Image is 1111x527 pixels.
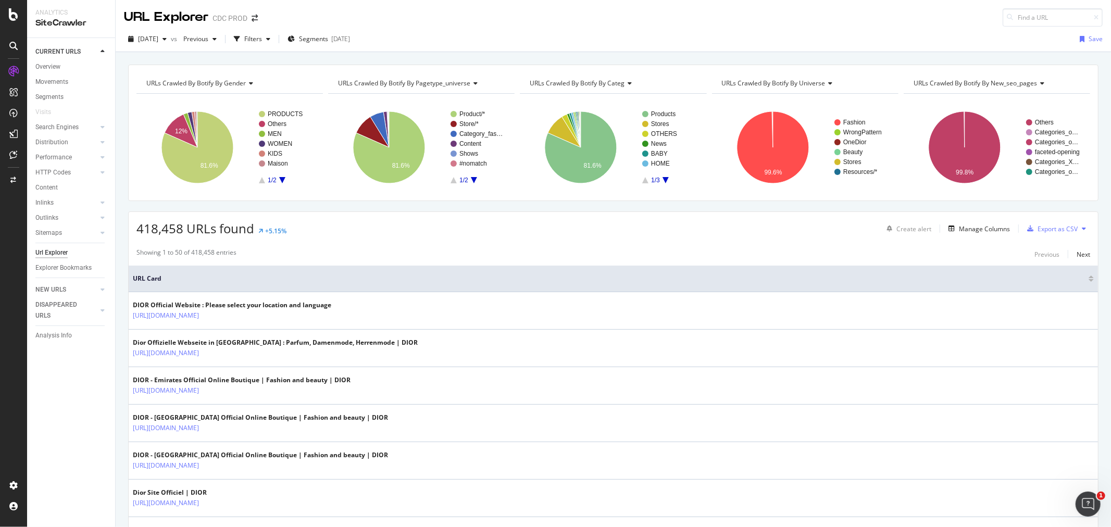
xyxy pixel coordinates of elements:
[843,129,882,136] text: WrongPattern
[179,31,221,47] button: Previous
[35,197,54,208] div: Inlinks
[1034,248,1059,260] button: Previous
[35,92,108,103] a: Segments
[171,34,179,43] span: vs
[35,77,68,87] div: Movements
[338,79,470,87] span: URLs Crawled By Botify By pagetype_universe
[299,34,328,43] span: Segments
[144,75,314,92] h4: URLs Crawled By Botify By gender
[268,150,282,157] text: KIDS
[136,248,236,260] div: Showing 1 to 50 of 418,458 entries
[904,102,1089,193] div: A chart.
[1038,224,1078,233] div: Export as CSV
[520,102,705,193] svg: A chart.
[35,61,60,72] div: Overview
[651,130,677,137] text: OTHERS
[133,413,388,422] div: DIOR - [GEOGRAPHIC_DATA] Official Online Boutique | Fashion and beauty | DIOR
[35,197,97,208] a: Inlinks
[1035,148,1080,156] text: faceted-opening
[651,110,676,118] text: Products
[252,15,258,22] div: arrow-right-arrow-left
[896,224,931,233] div: Create alert
[1023,220,1078,237] button: Export as CSV
[230,31,274,47] button: Filters
[459,130,503,137] text: Category_fas…
[146,79,246,87] span: URLs Crawled By Botify By gender
[136,220,254,237] span: 418,458 URLs found
[1034,250,1059,259] div: Previous
[35,17,107,29] div: SiteCrawler
[1089,34,1103,43] div: Save
[268,130,282,137] text: MEN
[133,274,1086,283] span: URL Card
[35,182,58,193] div: Content
[133,498,199,508] a: [URL][DOMAIN_NAME]
[35,299,97,321] a: DISAPPEARED URLS
[651,120,669,128] text: Stores
[35,262,92,273] div: Explorer Bookmarks
[1035,158,1079,166] text: Categories_X…
[1035,139,1078,146] text: Categories_o…
[283,31,354,47] button: Segments[DATE]
[1077,248,1090,260] button: Next
[35,284,66,295] div: NEW URLS
[35,152,97,163] a: Performance
[1035,129,1078,136] text: Categories_o…
[944,222,1010,235] button: Manage Columns
[133,338,418,347] div: Dior Offizielle Webseite in [GEOGRAPHIC_DATA] : Parfum, Damenmode, Herrenmode | DIOR
[35,46,97,57] a: CURRENT URLS
[35,137,68,148] div: Distribution
[244,34,262,43] div: Filters
[459,110,485,118] text: Product/*
[35,152,72,163] div: Performance
[124,8,208,26] div: URL Explorer
[179,34,208,43] span: Previous
[213,13,247,23] div: CDC PROD
[1076,492,1101,517] iframe: Intercom live chat
[136,102,321,193] svg: A chart.
[175,128,188,135] text: 12%
[35,284,97,295] a: NEW URLS
[843,158,862,166] text: Stores
[1077,250,1090,259] div: Next
[35,107,51,118] div: Visits
[35,8,107,17] div: Analytics
[764,169,782,176] text: 99.6%
[35,228,97,239] a: Sitemaps
[459,120,479,128] text: Store/*
[35,262,108,273] a: Explorer Bookmarks
[268,160,288,167] text: Maison
[268,177,277,184] text: 1/2
[956,169,973,176] text: 99.8%
[35,299,88,321] div: DISAPPEARED URLS
[133,300,331,310] div: DIOR Official Website : Please select your location and language
[133,375,351,385] div: DIOR - Emirates Official Online Boutique | Fashion and beauty | DIOR
[35,137,97,148] a: Distribution
[651,160,670,167] text: HOME
[35,167,71,178] div: HTTP Codes
[35,228,62,239] div: Sitemaps
[959,224,1010,233] div: Manage Columns
[584,162,602,169] text: 81.6%
[528,75,697,92] h4: URLs Crawled By Botify By categ
[133,460,199,471] a: [URL][DOMAIN_NAME]
[843,139,867,146] text: OneDior
[35,122,79,133] div: Search Engines
[459,177,468,184] text: 1/2
[914,79,1038,87] span: URLs Crawled By Botify By new_seo_pages
[35,77,108,87] a: Movements
[133,450,388,460] div: DIOR - [GEOGRAPHIC_DATA] Official Online Boutique | Fashion and beauty | DIOR
[133,385,199,396] a: [URL][DOMAIN_NAME]
[133,348,199,358] a: [URL][DOMAIN_NAME]
[35,247,68,258] div: Url Explorer
[35,46,81,57] div: CURRENT URLS
[331,34,350,43] div: [DATE]
[712,102,897,193] svg: A chart.
[35,61,108,72] a: Overview
[459,140,482,147] text: Content
[392,162,410,169] text: 81.6%
[651,150,668,157] text: BABY
[35,330,108,341] a: Analysis Info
